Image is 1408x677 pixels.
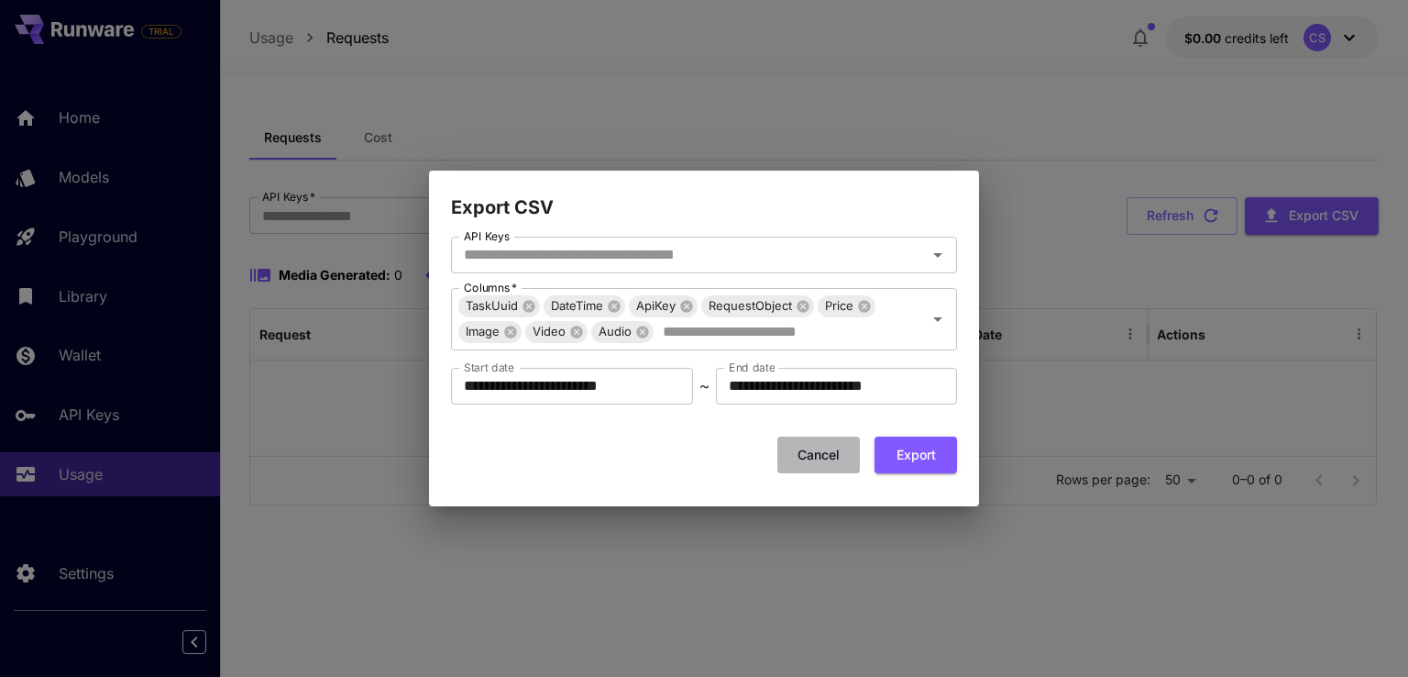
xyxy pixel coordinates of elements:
label: Start date [464,360,514,375]
span: Image [458,321,507,342]
button: Open [925,242,951,268]
span: Audio [591,321,639,342]
button: Cancel [777,437,860,474]
span: Video [525,321,573,342]
div: Video [525,321,588,343]
div: Audio [591,321,654,343]
span: ApiKey [629,295,683,316]
label: Columns [464,280,517,295]
div: DateTime [544,295,625,317]
div: ApiKey [629,295,698,317]
div: Image [458,321,522,343]
label: API Keys [464,228,510,244]
label: End date [729,360,775,375]
span: TaskUuid [458,295,525,316]
button: Open [925,306,951,332]
span: DateTime [544,295,610,316]
h2: Export CSV [429,171,979,222]
span: RequestObject [701,295,799,316]
span: Price [818,295,861,316]
div: TaskUuid [458,295,540,317]
p: ~ [699,375,709,397]
div: RequestObject [701,295,814,317]
button: Export [874,437,957,474]
div: Price [818,295,875,317]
